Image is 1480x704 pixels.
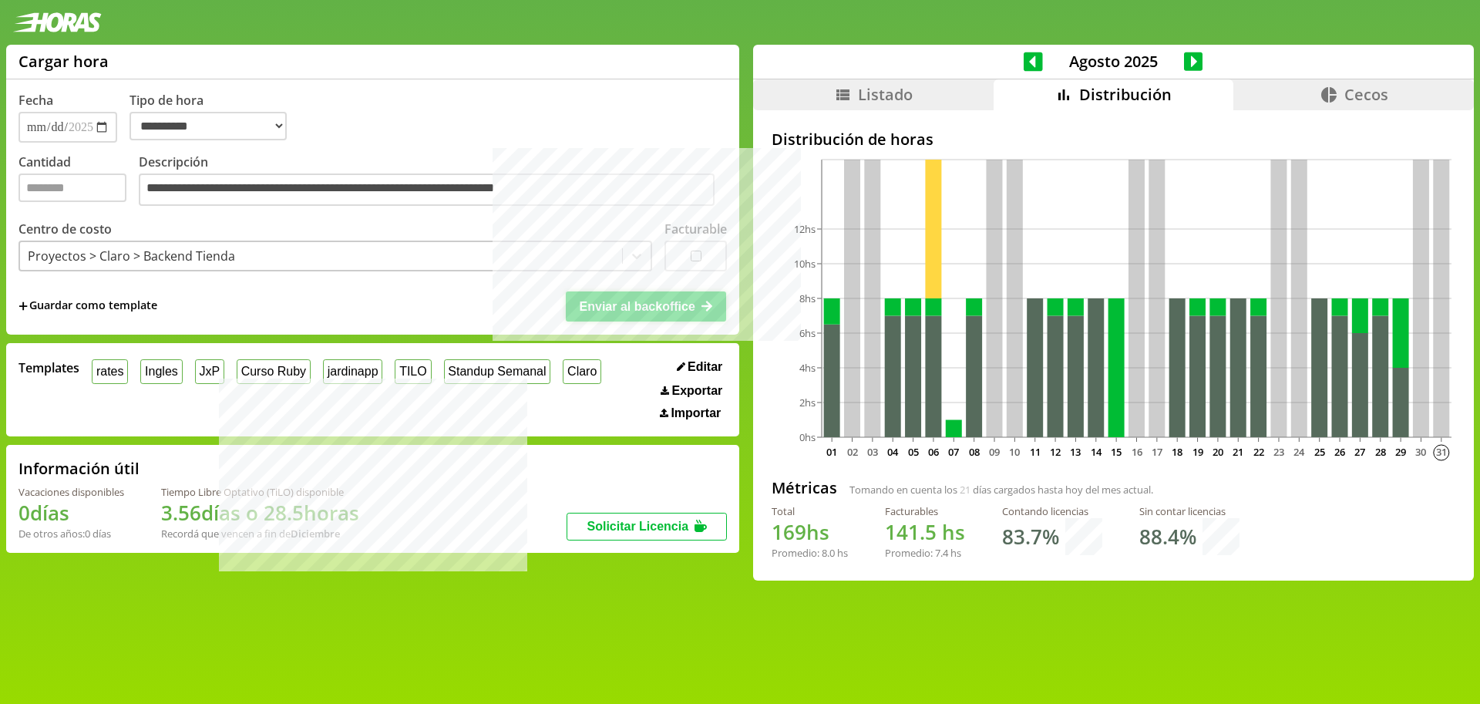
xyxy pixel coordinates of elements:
button: Solicitar Licencia [567,513,727,541]
div: Tiempo Libre Optativo (TiLO) disponible [161,485,359,499]
tspan: 2hs [799,396,816,409]
h1: hs [772,518,848,546]
text: 02 [846,445,857,459]
span: Importar [671,406,721,420]
text: 19 [1192,445,1202,459]
text: 07 [948,445,959,459]
text: 13 [1070,445,1081,459]
tspan: 10hs [794,257,816,271]
span: Agosto 2025 [1043,51,1184,72]
h2: Distribución de horas [772,129,1455,150]
tspan: 0hs [799,430,816,444]
button: TILO [395,359,431,383]
span: Enviar al backoffice [580,300,695,313]
text: 03 [867,445,878,459]
span: 21 [960,483,970,497]
label: Facturable [664,221,727,237]
h2: Información útil [18,458,140,479]
h1: Cargar hora [18,51,109,72]
text: 18 [1172,445,1182,459]
text: 15 [1111,445,1122,459]
h1: 0 días [18,499,124,527]
h2: Métricas [772,477,837,498]
button: JxP [195,359,224,383]
span: Exportar [672,384,723,398]
text: 31 [1436,445,1447,459]
img: logotipo [12,12,102,32]
label: Fecha [18,92,53,109]
span: 8.0 [822,546,835,560]
span: + [18,298,28,315]
text: 14 [1091,445,1102,459]
label: Cantidad [18,153,139,210]
button: Standup Semanal [444,359,551,383]
span: Cecos [1344,84,1388,105]
label: Tipo de hora [129,92,299,143]
b: Diciembre [291,527,340,541]
text: 22 [1253,445,1264,459]
text: 28 [1375,445,1386,459]
text: 16 [1131,445,1142,459]
div: Total [772,504,848,518]
text: 27 [1354,445,1365,459]
button: Curso Ruby [237,359,311,383]
tspan: 4hs [799,361,816,375]
button: rates [92,359,128,383]
text: 12 [1050,445,1061,459]
span: Solicitar Licencia [587,520,688,533]
text: 04 [887,445,899,459]
tspan: 8hs [799,291,816,305]
text: 09 [989,445,1000,459]
text: 29 [1395,445,1406,459]
div: Facturables [885,504,965,518]
text: 21 [1233,445,1243,459]
button: Claro [563,359,601,383]
text: 25 [1314,445,1325,459]
div: Promedio: hs [885,546,965,560]
input: Cantidad [18,173,126,202]
button: Exportar [656,383,727,399]
div: Recordá que vencen a fin de [161,527,359,541]
text: 06 [928,445,939,459]
text: 08 [969,445,980,459]
label: Centro de costo [18,221,112,237]
text: 11 [1030,445,1041,459]
button: Editar [672,359,728,375]
select: Tipo de hora [129,112,287,140]
span: 169 [772,518,806,546]
div: Proyectos > Claro > Backend Tienda [28,248,235,264]
text: 20 [1213,445,1223,459]
text: 05 [907,445,918,459]
div: Promedio: hs [772,546,848,560]
span: +Guardar como template [18,298,157,315]
text: 30 [1415,445,1426,459]
button: jardinapp [323,359,382,383]
span: Listado [858,84,913,105]
text: 10 [1009,445,1020,459]
h1: 83.7 % [1002,523,1059,551]
label: Descripción [139,153,727,210]
h1: hs [885,518,965,546]
h1: 88.4 % [1139,523,1196,551]
text: 17 [1152,445,1162,459]
text: 24 [1293,445,1305,459]
textarea: Descripción [139,173,715,206]
span: 7.4 [935,546,948,560]
div: Contando licencias [1002,504,1102,518]
tspan: 6hs [799,326,816,340]
div: De otros años: 0 días [18,527,124,541]
button: Enviar al backoffice [566,291,726,321]
div: Sin contar licencias [1139,504,1239,518]
button: Ingles [140,359,182,383]
text: 01 [826,445,837,459]
h1: 3.56 días o 28.5 horas [161,499,359,527]
tspan: 12hs [794,222,816,236]
span: Editar [688,360,722,374]
div: Vacaciones disponibles [18,485,124,499]
span: Templates [18,359,79,376]
text: 26 [1334,445,1345,459]
span: Tomando en cuenta los días cargados hasta hoy del mes actual. [849,483,1153,497]
text: 23 [1273,445,1284,459]
span: Distribución [1079,84,1172,105]
span: 141.5 [885,518,937,546]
